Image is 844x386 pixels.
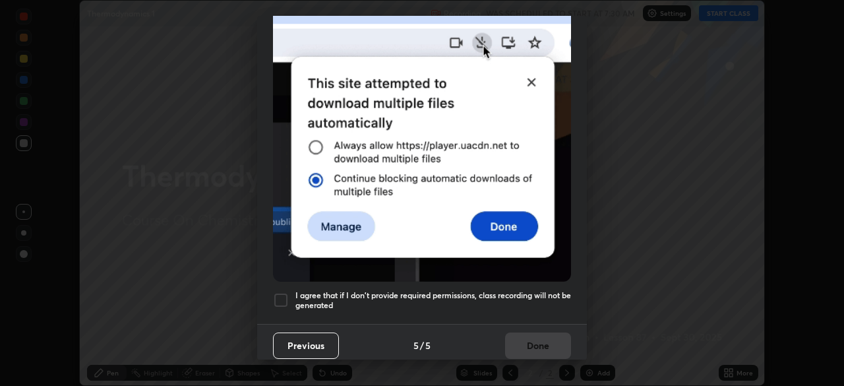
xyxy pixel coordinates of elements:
button: Previous [273,333,339,359]
h4: 5 [425,338,431,352]
h5: I agree that if I don't provide required permissions, class recording will not be generated [295,290,571,311]
h4: / [420,338,424,352]
h4: 5 [413,338,419,352]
